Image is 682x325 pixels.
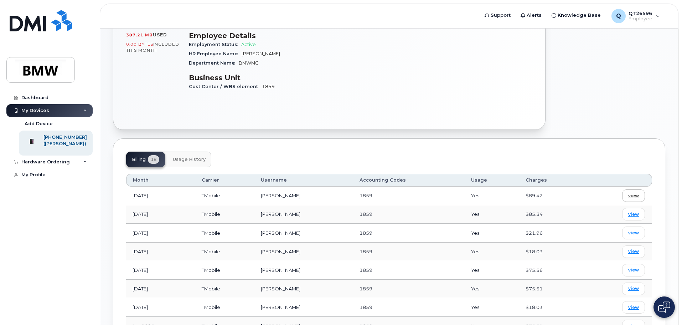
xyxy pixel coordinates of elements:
span: Cost Center / WBS element [189,84,262,89]
td: [PERSON_NAME] [254,298,353,317]
a: Support [480,8,516,22]
td: Yes [465,205,519,224]
a: view [622,264,645,276]
span: Alerts [527,12,542,19]
td: [PERSON_NAME] [254,187,353,205]
td: Yes [465,280,519,298]
td: [DATE] [126,243,195,261]
h3: Employee Details [189,31,356,40]
a: view [622,283,645,295]
a: view [622,227,645,239]
a: view [622,208,645,220]
div: $21.96 [526,230,577,237]
span: Knowledge Base [558,12,601,19]
a: Alerts [516,8,547,22]
span: Support [491,12,511,19]
span: Employment Status [189,42,241,47]
span: view [628,193,639,199]
span: view [628,248,639,255]
th: Accounting Codes [353,174,465,187]
h3: Business Unit [189,73,356,82]
span: 1859 [262,84,275,89]
span: view [628,285,639,292]
span: 1859 [360,304,372,310]
a: view [622,189,645,202]
td: Yes [465,261,519,280]
td: [DATE] [126,224,195,242]
th: Usage [465,174,519,187]
th: Charges [519,174,584,187]
td: [DATE] [126,298,195,317]
span: 1859 [360,230,372,236]
td: Yes [465,187,519,205]
a: view [622,245,645,258]
span: HR Employee Name [189,51,242,56]
span: view [628,304,639,311]
span: Active [241,42,256,47]
span: 1859 [360,286,372,291]
td: [PERSON_NAME] [254,261,353,280]
td: [DATE] [126,280,195,298]
td: [DATE] [126,205,195,224]
td: TMobile [195,224,254,242]
td: [DATE] [126,187,195,205]
td: Yes [465,224,519,242]
td: TMobile [195,205,254,224]
td: TMobile [195,187,254,205]
span: BMWMC [239,60,259,66]
td: TMobile [195,280,254,298]
span: 1859 [360,249,372,254]
span: used [153,32,167,37]
div: $75.56 [526,267,577,274]
a: view [622,301,645,314]
th: Carrier [195,174,254,187]
div: $89.42 [526,192,577,199]
td: Yes [465,243,519,261]
td: TMobile [195,298,254,317]
img: Open chat [658,301,670,313]
span: Q [616,12,621,20]
div: $75.51 [526,285,577,292]
div: QT26596 [606,9,665,23]
div: $18.03 [526,248,577,255]
td: [PERSON_NAME] [254,280,353,298]
div: $85.34 [526,211,577,218]
th: Username [254,174,353,187]
span: QT26596 [629,10,652,16]
span: 1859 [360,211,372,217]
td: TMobile [195,261,254,280]
span: view [628,267,639,273]
span: Usage History [173,157,206,162]
th: Month [126,174,195,187]
div: $18.03 [526,304,577,311]
span: 1859 [360,267,372,273]
td: [PERSON_NAME] [254,205,353,224]
span: Department Name [189,60,239,66]
td: [PERSON_NAME] [254,243,353,261]
span: view [628,230,639,236]
td: [DATE] [126,261,195,280]
a: Knowledge Base [547,8,606,22]
td: Yes [465,298,519,317]
span: 0.00 Bytes [126,42,153,47]
td: TMobile [195,243,254,261]
span: [PERSON_NAME] [242,51,280,56]
span: view [628,211,639,218]
span: 1859 [360,193,372,198]
span: Employee [629,16,652,22]
span: 307.21 MB [126,32,153,37]
td: [PERSON_NAME] [254,224,353,242]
